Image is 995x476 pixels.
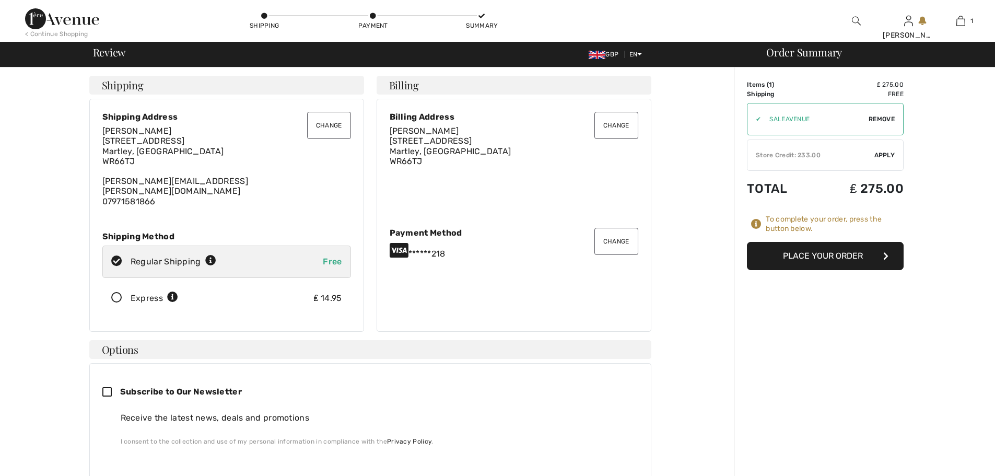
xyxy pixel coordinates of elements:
[814,89,904,99] td: Free
[747,80,814,89] td: Items ( )
[307,112,351,139] button: Change
[874,150,895,160] span: Apply
[814,80,904,89] td: ₤ 275.00
[121,437,630,446] div: I consent to the collection and use of my personal information in compliance with the .
[466,21,497,30] div: Summary
[102,126,172,136] span: [PERSON_NAME]
[747,150,874,160] div: Store Credit: 233.00
[594,112,638,139] button: Change
[390,126,459,136] span: [PERSON_NAME]
[747,242,904,270] button: Place Your Order
[249,21,280,30] div: Shipping
[131,256,216,268] div: Regular Shipping
[629,51,642,58] span: EN
[25,29,88,39] div: < Continue Shopping
[589,51,623,58] span: GBP
[935,15,986,27] a: 1
[754,47,989,57] div: Order Summary
[102,112,351,122] div: Shipping Address
[314,292,342,305] div: ₤ 14.95
[390,112,638,122] div: Billing Address
[121,412,630,424] div: Receive the latest news, deals and promotions
[814,171,904,206] td: ₤ 275.00
[102,231,351,241] div: Shipping Method
[389,80,419,90] span: Billing
[883,30,934,41] div: [PERSON_NAME]
[102,126,351,206] div: [PERSON_NAME][EMAIL_ADDRESS][PERSON_NAME][DOMAIN_NAME] 07971581866
[869,114,895,124] span: Remove
[102,80,144,90] span: Shipping
[89,340,651,359] h4: Options
[323,257,342,266] span: Free
[102,136,224,166] span: [STREET_ADDRESS] Martley, [GEOGRAPHIC_DATA] WR66TJ
[594,228,638,255] button: Change
[25,8,99,29] img: 1ère Avenue
[390,228,638,238] div: Payment Method
[852,15,861,27] img: search the website
[761,103,869,135] input: Promo code
[93,47,126,57] span: Review
[970,16,973,26] span: 1
[904,15,913,27] img: My Info
[131,292,178,305] div: Express
[904,16,913,26] a: Sign In
[956,15,965,27] img: My Bag
[390,136,511,166] span: [STREET_ADDRESS] Martley, [GEOGRAPHIC_DATA] WR66TJ
[769,81,772,88] span: 1
[589,51,605,59] img: UK Pound
[747,171,814,206] td: Total
[747,89,814,99] td: Shipping
[120,387,242,397] span: Subscribe to Our Newsletter
[357,21,389,30] div: Payment
[387,438,431,445] a: Privacy Policy
[766,215,904,234] div: To complete your order, press the button below.
[747,114,761,124] div: ✔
